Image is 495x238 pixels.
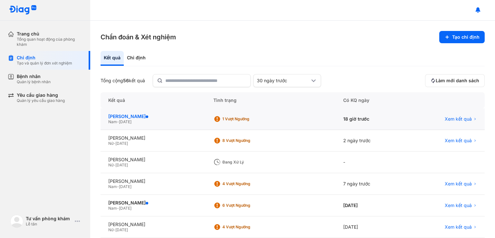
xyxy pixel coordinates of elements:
[108,119,117,124] span: Nam
[425,74,485,87] button: Làm mới danh sách
[124,51,149,66] div: Chỉ định
[117,184,119,189] span: -
[17,74,51,79] div: Bệnh nhân
[17,55,72,61] div: Chỉ định
[335,130,406,152] div: 2 ngày trước
[115,163,128,167] span: [DATE]
[335,216,406,238] div: [DATE]
[101,51,124,66] div: Kết quả
[439,31,485,43] button: Tạo chỉ định
[119,184,131,189] span: [DATE]
[445,138,472,144] span: Xem kết quả
[206,92,335,108] div: Tình trạng
[113,227,115,232] span: -
[108,157,198,163] div: [PERSON_NAME]
[335,173,406,195] div: 7 ngày trước
[445,203,472,208] span: Xem kết quả
[10,215,23,228] img: logo
[26,216,72,222] div: Tư vấn phòng khám
[115,227,128,232] span: [DATE]
[445,224,472,230] span: Xem kết quả
[108,178,198,184] div: [PERSON_NAME]
[222,224,274,230] div: 4 Vượt ngưỡng
[222,116,274,122] div: 1 Vượt ngưỡng
[108,222,198,227] div: [PERSON_NAME]
[123,78,129,83] span: 56
[101,92,206,108] div: Kết quả
[445,181,472,187] span: Xem kết quả
[113,163,115,167] span: -
[117,206,119,211] span: -
[108,135,198,141] div: [PERSON_NAME]
[222,138,274,143] div: 8 Vượt ngưỡng
[115,141,128,146] span: [DATE]
[17,61,72,66] div: Tạo và quản lý đơn xét nghiệm
[108,141,113,146] span: Nữ
[108,163,113,167] span: Nữ
[26,222,72,227] div: Lễ tân
[108,200,198,206] div: [PERSON_NAME]
[17,79,51,84] div: Quản lý bệnh nhân
[17,98,65,103] div: Quản lý yêu cầu giao hàng
[335,152,406,173] div: -
[222,181,274,186] div: 4 Vượt ngưỡng
[119,119,131,124] span: [DATE]
[108,114,198,119] div: [PERSON_NAME]
[222,160,274,165] div: Đang xử lý
[436,78,479,84] span: Làm mới danh sách
[113,141,115,146] span: -
[335,108,406,130] div: 18 giờ trước
[335,195,406,216] div: [DATE]
[222,203,274,208] div: 6 Vượt ngưỡng
[108,227,113,232] span: Nữ
[101,78,145,84] div: Tổng cộng kết quả
[119,206,131,211] span: [DATE]
[17,31,82,37] div: Trang chủ
[9,5,37,15] img: logo
[108,184,117,189] span: Nam
[17,92,65,98] div: Yêu cầu giao hàng
[117,119,119,124] span: -
[257,78,310,84] div: 30 ngày trước
[335,92,406,108] div: Có KQ ngày
[17,37,82,47] div: Tổng quan hoạt động của phòng khám
[445,116,472,122] span: Xem kết quả
[108,206,117,211] span: Nam
[101,33,176,42] h3: Chẩn đoán & Xét nghiệm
